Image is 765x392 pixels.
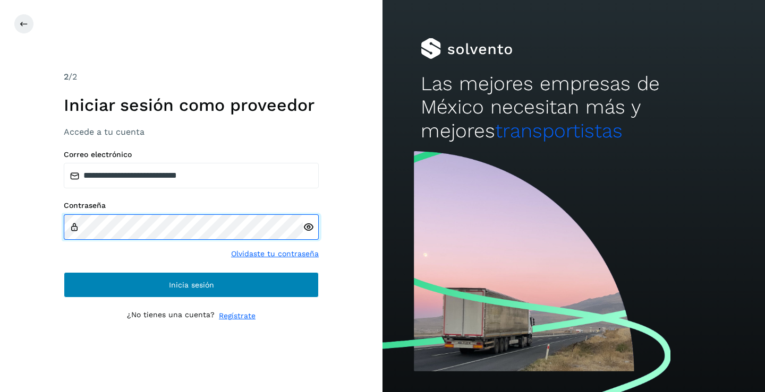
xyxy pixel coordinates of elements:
[64,95,319,115] h1: Iniciar sesión como proveedor
[64,150,319,159] label: Correo electrónico
[169,281,214,289] span: Inicia sesión
[64,72,69,82] span: 2
[421,72,727,143] h2: Las mejores empresas de México necesitan más y mejores
[219,310,256,321] a: Regístrate
[64,272,319,298] button: Inicia sesión
[64,201,319,210] label: Contraseña
[127,310,215,321] p: ¿No tienes una cuenta?
[64,71,319,83] div: /2
[231,248,319,259] a: Olvidaste tu contraseña
[495,119,623,142] span: transportistas
[64,127,319,137] h3: Accede a tu cuenta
